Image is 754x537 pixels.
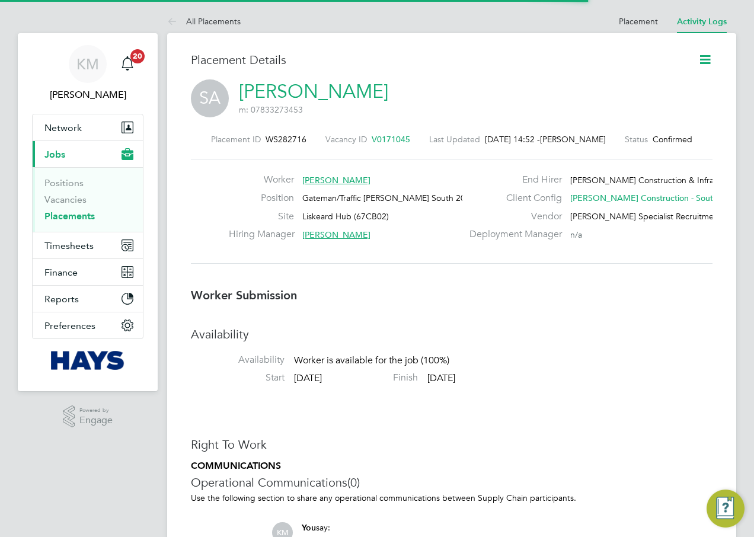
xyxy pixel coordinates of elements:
[211,134,261,145] label: Placement ID
[707,490,745,528] button: Engage Resource Center
[44,194,87,205] a: Vacancies
[191,460,713,472] h5: COMMUNICATIONS
[294,372,322,384] span: [DATE]
[302,193,475,203] span: Gateman/Traffic [PERSON_NAME] South 2025
[33,167,143,232] div: Jobs
[44,293,79,305] span: Reports
[191,288,297,302] b: Worker Submission
[239,104,303,115] span: m: 07833273453
[33,114,143,140] button: Network
[33,312,143,338] button: Preferences
[302,229,370,240] span: [PERSON_NAME]
[324,372,418,384] label: Finish
[44,177,84,188] a: Positions
[191,493,713,503] p: Use the following section to share any operational communications between Supply Chain participants.
[540,134,606,145] span: [PERSON_NAME]
[33,259,143,285] button: Finance
[570,211,752,222] span: [PERSON_NAME] Specialist Recruitment Limited
[167,16,241,27] a: All Placements
[462,210,562,223] label: Vendor
[63,405,113,428] a: Powered byEngage
[462,228,562,241] label: Deployment Manager
[429,134,480,145] label: Last Updated
[79,405,113,415] span: Powered by
[76,56,99,72] span: KM
[191,437,713,452] h3: Right To Work
[239,80,388,103] a: [PERSON_NAME]
[44,240,94,251] span: Timesheets
[44,320,95,331] span: Preferences
[485,134,540,145] span: [DATE] 14:52 -
[44,267,78,278] span: Finance
[44,149,65,160] span: Jobs
[302,175,370,186] span: [PERSON_NAME]
[229,174,294,186] label: Worker
[653,134,692,145] span: Confirmed
[79,415,113,426] span: Engage
[51,351,125,370] img: hays-logo-retina.png
[32,45,143,102] a: KM[PERSON_NAME]
[191,79,229,117] span: SA
[32,88,143,102] span: Katie McPherson
[229,192,294,204] label: Position
[625,134,648,145] label: Status
[294,355,449,367] span: Worker is available for the job (100%)
[427,372,455,384] span: [DATE]
[570,175,729,186] span: [PERSON_NAME] Construction & Infrast…
[229,228,294,241] label: Hiring Manager
[191,327,713,342] h3: Availability
[229,210,294,223] label: Site
[302,523,316,533] span: You
[462,174,562,186] label: End Hirer
[677,17,727,27] a: Activity Logs
[570,229,582,240] span: n/a
[191,52,680,68] h3: Placement Details
[33,232,143,258] button: Timesheets
[372,134,410,145] span: V0171045
[44,210,95,222] a: Placements
[347,475,360,490] span: (0)
[191,372,285,384] label: Start
[191,354,285,366] label: Availability
[191,475,713,490] h3: Operational Communications
[266,134,306,145] span: WS282716
[302,211,389,222] span: Liskeard Hub (67CB02)
[130,49,145,63] span: 20
[570,193,718,203] span: [PERSON_NAME] Construction - South
[116,45,139,83] a: 20
[619,16,658,27] a: Placement
[32,351,143,370] a: Go to home page
[18,33,158,391] nav: Main navigation
[462,192,562,204] label: Client Config
[33,286,143,312] button: Reports
[33,141,143,167] button: Jobs
[44,122,82,133] span: Network
[325,134,367,145] label: Vacancy ID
